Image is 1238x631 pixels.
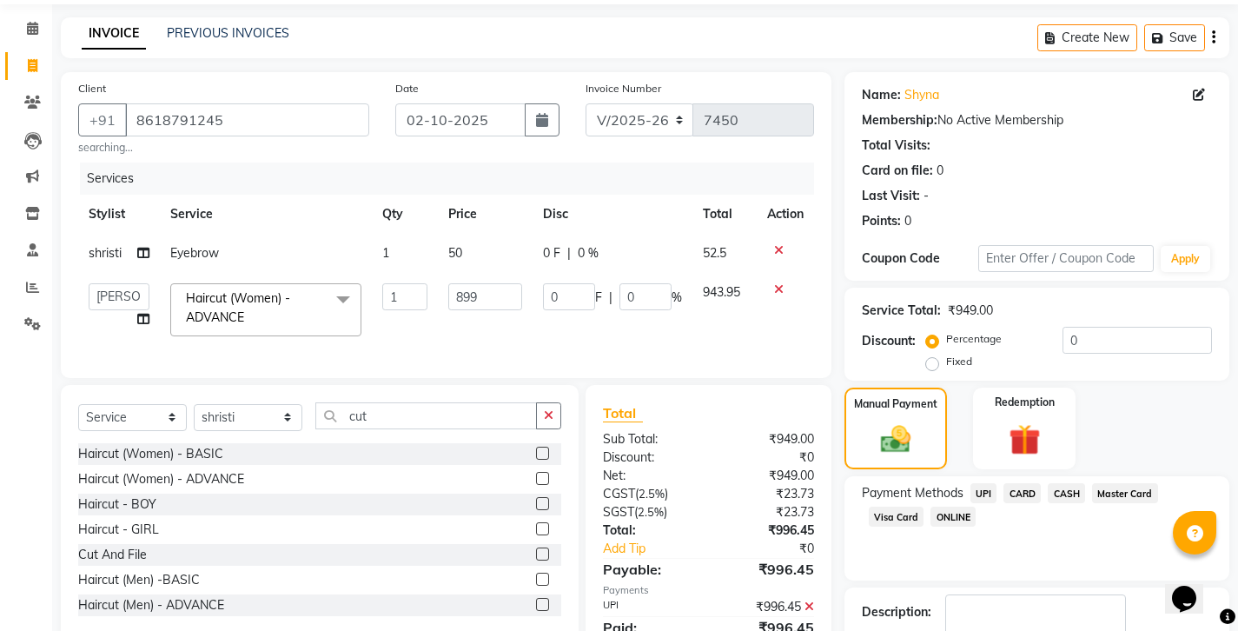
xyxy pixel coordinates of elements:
[703,284,740,300] span: 943.95
[595,289,602,307] span: F
[862,111,1212,130] div: No Active Membership
[708,503,826,521] div: ₹23.73
[603,504,634,520] span: SGST
[708,430,826,448] div: ₹949.00
[186,290,290,324] span: Haircut (Women) - ADVANCE
[78,596,224,614] div: Haircut (Men) - ADVANCE
[590,467,708,485] div: Net:
[869,507,924,527] span: Visa Card
[438,195,533,234] th: Price
[167,25,289,41] a: PREVIOUS INVOICES
[590,559,708,580] div: Payable:
[948,302,993,320] div: ₹949.00
[638,505,664,519] span: 2.5%
[586,81,661,96] label: Invoice Number
[1161,246,1210,272] button: Apply
[603,583,814,598] div: Payments
[372,195,438,234] th: Qty
[904,212,911,230] div: 0
[692,195,757,234] th: Total
[904,86,939,104] a: Shyna
[160,195,372,234] th: Service
[170,245,219,261] span: Eyebrow
[590,598,708,616] div: UPI
[590,540,728,558] a: Add Tip
[862,187,920,205] div: Last Visit:
[937,162,943,180] div: 0
[590,521,708,540] div: Total:
[862,302,941,320] div: Service Total:
[703,245,726,261] span: 52.5
[862,111,937,130] div: Membership:
[862,332,916,350] div: Discount:
[590,485,708,503] div: ( )
[1003,483,1041,503] span: CARD
[395,81,419,96] label: Date
[970,483,997,503] span: UPI
[708,598,826,616] div: ₹996.45
[1144,24,1205,51] button: Save
[590,430,708,448] div: Sub Total:
[543,244,560,262] span: 0 F
[1165,561,1221,614] iframe: chat widget
[78,470,244,488] div: Haircut (Women) - ADVANCE
[78,445,223,463] div: Haircut (Women) - BASIC
[862,212,901,230] div: Points:
[708,559,826,580] div: ₹996.45
[757,195,814,234] th: Action
[1048,483,1085,503] span: CASH
[78,81,106,96] label: Client
[78,495,156,514] div: Haircut - BOY
[995,395,1055,410] label: Redemption
[708,485,826,503] div: ₹23.73
[244,309,252,325] a: x
[125,103,369,136] input: Search by Name/Mobile/Email/Code
[862,484,963,502] span: Payment Methods
[672,289,682,307] span: %
[578,244,599,262] span: 0 %
[862,86,901,104] div: Name:
[78,195,160,234] th: Stylist
[533,195,692,234] th: Disc
[728,540,827,558] div: ₹0
[78,571,200,589] div: Haircut (Men) -BASIC
[1092,483,1158,503] span: Master Card
[999,421,1050,460] img: _gift.svg
[946,354,972,369] label: Fixed
[1037,24,1137,51] button: Create New
[80,163,827,195] div: Services
[708,467,826,485] div: ₹949.00
[854,396,937,412] label: Manual Payment
[315,402,537,429] input: Search or Scan
[448,245,462,261] span: 50
[78,140,369,156] small: searching...
[862,162,933,180] div: Card on file:
[871,422,920,457] img: _cash.svg
[89,245,122,261] span: shristi
[862,603,931,621] div: Description:
[978,245,1154,272] input: Enter Offer / Coupon Code
[78,546,147,564] div: Cut And File
[708,448,826,467] div: ₹0
[708,521,826,540] div: ₹996.45
[590,503,708,521] div: ( )
[862,249,978,268] div: Coupon Code
[946,331,1002,347] label: Percentage
[930,507,976,527] span: ONLINE
[639,487,665,501] span: 2.5%
[567,244,571,262] span: |
[82,18,146,50] a: INVOICE
[603,404,643,422] span: Total
[924,187,929,205] div: -
[603,486,635,501] span: CGST
[590,448,708,467] div: Discount:
[862,136,930,155] div: Total Visits:
[382,245,389,261] span: 1
[78,103,127,136] button: +91
[609,289,612,307] span: |
[78,521,159,539] div: Haircut - GIRL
